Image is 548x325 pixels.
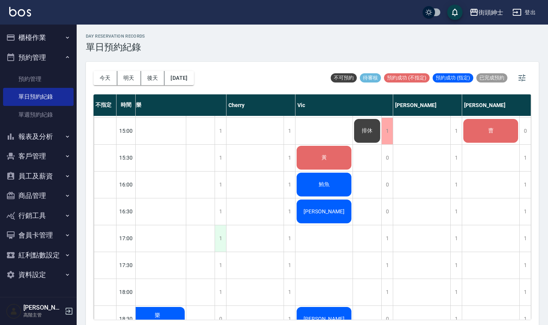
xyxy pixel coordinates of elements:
div: Cherry [226,94,295,116]
h5: [PERSON_NAME] [23,304,62,312]
div: 0 [381,172,393,198]
div: 1 [381,225,393,252]
div: 時間 [116,94,136,116]
button: 預約管理 [3,48,74,68]
button: 報表及分析 [3,127,74,147]
div: 16:00 [116,171,136,198]
button: 會員卡管理 [3,225,74,245]
span: 待審核 [360,74,381,81]
div: 1 [450,118,462,144]
div: 1 [284,225,295,252]
div: 1 [450,145,462,171]
a: 單日預約紀錄 [3,88,74,106]
button: 登出 [509,5,539,20]
div: 1 [519,172,531,198]
div: 0 [519,118,531,144]
div: 1 [215,118,226,144]
button: 街頭紳士 [466,5,506,20]
button: 紅利點數設定 [3,245,74,265]
div: 1 [215,172,226,198]
div: Vic [295,94,393,116]
div: 1 [381,279,393,305]
div: 1 [284,198,295,225]
div: 1 [381,252,393,279]
div: 15:00 [116,117,136,144]
span: 預約成功 (不指定) [384,74,430,81]
span: 預約成功 (指定) [433,74,473,81]
button: 今天 [94,71,117,85]
p: 高階主管 [23,312,62,318]
div: 17:30 [116,252,136,279]
div: 1 [519,252,531,279]
button: [DATE] [164,71,194,85]
div: 1 [519,145,531,171]
div: 1 [519,279,531,305]
div: 1 [450,198,462,225]
div: 1 [215,145,226,171]
button: 資料設定 [3,265,74,285]
span: 樂 [153,312,162,319]
div: 16:30 [116,198,136,225]
div: 1 [215,279,226,305]
div: 18:00 [116,279,136,305]
a: 單週預約紀錄 [3,106,74,124]
span: 排休 [360,127,374,134]
button: 櫃檯作業 [3,28,74,48]
div: 1 [284,252,295,279]
div: 1 [519,225,531,252]
div: 1 [450,225,462,252]
button: 商品管理 [3,186,74,206]
div: 1 [450,172,462,198]
button: 後天 [141,71,165,85]
button: save [447,5,463,20]
span: [PERSON_NAME] [302,208,346,214]
div: 1 [519,198,531,225]
div: 15:30 [116,144,136,171]
div: [PERSON_NAME] [393,94,462,116]
div: 知樂 [129,94,226,116]
h3: 單日預約紀錄 [86,42,145,53]
button: 明天 [117,71,141,85]
span: 不可預約 [331,74,357,81]
div: 街頭紳士 [479,8,503,17]
div: 1 [284,118,295,144]
div: 1 [284,172,295,198]
span: 已完成預約 [476,74,507,81]
div: 1 [284,145,295,171]
div: 1 [215,198,226,225]
h2: day Reservation records [86,34,145,39]
span: [PERSON_NAME] [302,316,346,322]
div: 1 [215,225,226,252]
div: 1 [450,252,462,279]
div: 1 [450,279,462,305]
img: Person [6,304,21,319]
button: 行銷工具 [3,206,74,226]
div: 1 [284,279,295,305]
a: 預約管理 [3,70,74,88]
div: 0 [381,145,393,171]
div: 0 [381,198,393,225]
div: [PERSON_NAME] [462,94,531,116]
div: 17:00 [116,225,136,252]
span: 鮪魚 [317,181,331,188]
div: 1 [381,118,393,144]
button: 員工及薪資 [3,166,74,186]
img: Logo [9,7,31,16]
span: 曹 [487,127,495,134]
div: 不指定 [94,94,116,116]
span: 黃 [320,154,328,161]
button: 客戶管理 [3,146,74,166]
div: 1 [215,252,226,279]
